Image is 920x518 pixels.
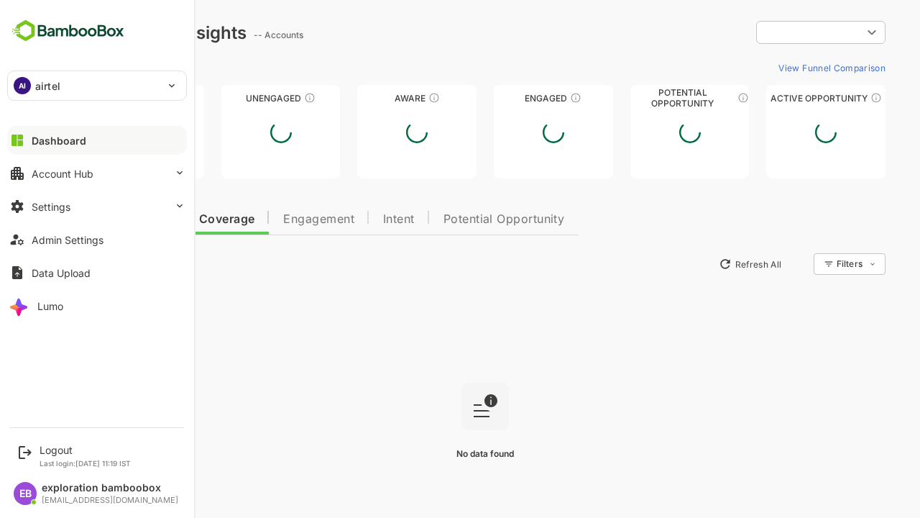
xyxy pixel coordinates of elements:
[32,267,91,279] div: Data Upload
[7,291,187,320] button: Lumo
[393,214,515,225] span: Potential Opportunity
[233,214,304,225] span: Engagement
[14,77,31,94] div: AI
[7,258,187,287] button: Data Upload
[443,93,563,104] div: Engaged
[32,135,86,147] div: Dashboard
[8,71,186,100] div: AIairtel
[7,126,187,155] button: Dashboard
[203,29,257,40] ag: -- Accounts
[786,258,812,269] div: Filters
[34,251,139,277] button: New Insights
[662,253,737,276] button: Refresh All
[333,214,364,225] span: Intent
[254,92,265,104] div: These accounts have not shown enough engagement and need nurturing
[35,78,60,94] p: airtel
[7,192,187,221] button: Settings
[42,496,178,505] div: [EMAIL_ADDRESS][DOMAIN_NAME]
[520,92,531,104] div: These accounts are warm, further nurturing would qualify them to MQAs
[40,459,131,468] p: Last login: [DATE] 11:19 IST
[117,92,129,104] div: These accounts have not been engaged with for a defined time period
[378,92,390,104] div: These accounts have just entered the buying cycle and need further nurturing
[34,93,154,104] div: Unreached
[7,225,187,254] button: Admin Settings
[171,93,290,104] div: Unengaged
[32,168,93,180] div: Account Hub
[406,448,464,459] span: No data found
[34,22,196,43] div: Dashboard Insights
[32,234,103,246] div: Admin Settings
[37,300,63,312] div: Lumo
[722,56,835,79] button: View Funnel Comparison
[716,93,835,104] div: Active Opportunity
[307,93,426,104] div: Aware
[49,214,204,225] span: Data Quality and Coverage
[820,92,832,104] div: These accounts have open opportunities which might be at any of the Sales Stages
[785,251,835,277] div: Filters
[40,444,131,456] div: Logout
[580,93,699,104] div: Potential Opportunity
[706,19,835,45] div: ​
[42,482,178,494] div: exploration bamboobox
[7,17,129,45] img: BambooboxFullLogoMark.5f36c76dfaba33ec1ec1367b70bb1252.svg
[7,159,187,188] button: Account Hub
[687,92,699,104] div: These accounts are MQAs and can be passed on to Inside Sales
[32,201,70,213] div: Settings
[14,482,37,505] div: EB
